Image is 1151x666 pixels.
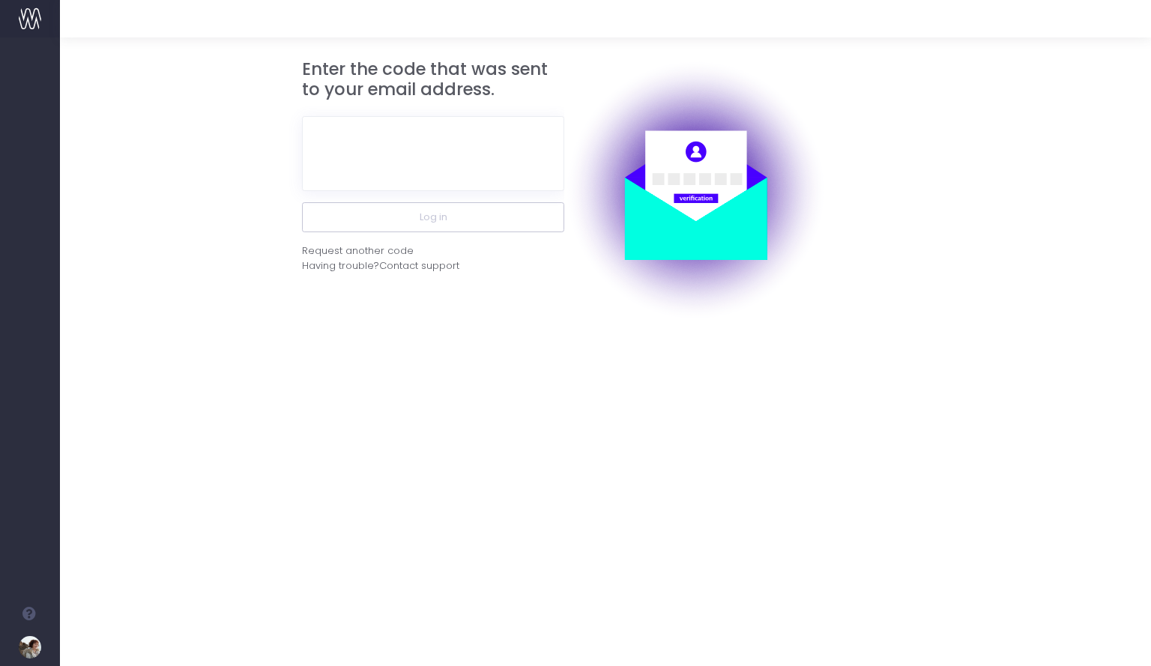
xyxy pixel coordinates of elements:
button: Log in [302,202,564,232]
div: Having trouble? [302,258,564,273]
span: Contact support [379,258,459,273]
h3: Enter the code that was sent to your email address. [302,59,564,100]
img: images/default_profile_image.png [19,636,41,659]
img: auth.png [564,59,827,321]
div: Request another code [302,243,414,258]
